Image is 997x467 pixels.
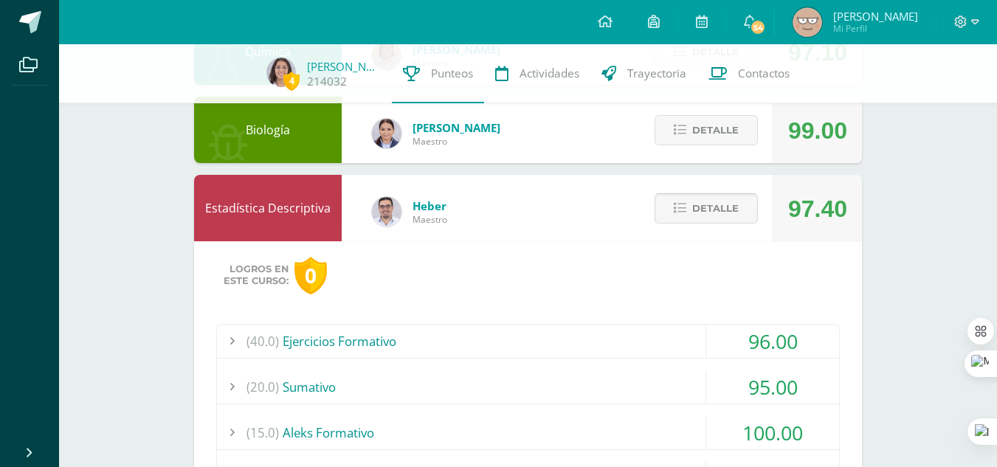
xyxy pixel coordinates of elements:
[413,135,500,148] span: Maestro
[372,119,401,148] img: 855b3dd62270c154f2b859b7888d8297.png
[217,325,839,358] div: Ejercicios Formativo
[788,97,847,164] div: 99.00
[413,120,500,135] span: [PERSON_NAME]
[833,9,918,24] span: [PERSON_NAME]
[266,58,296,87] img: 1578c7e3d19b1f3c7399a131d13b010b.png
[750,19,766,35] span: 54
[697,44,801,103] a: Contactos
[692,117,739,144] span: Detalle
[655,115,758,145] button: Detalle
[217,370,839,404] div: Sumativo
[793,7,822,37] img: 4fe3bb0d26eb32299d1d7e289a662db3.png
[246,325,279,358] span: (40.0)
[392,44,484,103] a: Punteos
[194,97,342,163] div: Biología
[706,416,839,449] div: 100.00
[307,74,347,89] a: 214032
[738,66,790,81] span: Contactos
[217,416,839,449] div: Aleks Formativo
[788,176,847,242] div: 97.40
[627,66,686,81] span: Trayectoria
[590,44,697,103] a: Trayectoria
[484,44,590,103] a: Actividades
[520,66,579,81] span: Actividades
[706,370,839,404] div: 95.00
[706,325,839,358] div: 96.00
[655,193,758,224] button: Detalle
[294,257,327,294] div: 0
[283,72,300,90] span: 4
[833,22,918,35] span: Mi Perfil
[194,175,342,241] div: Estadística Descriptiva
[413,213,447,226] span: Maestro
[692,195,739,222] span: Detalle
[307,59,381,74] a: [PERSON_NAME]
[431,66,473,81] span: Punteos
[246,416,279,449] span: (15.0)
[372,197,401,226] img: 54231652241166600daeb3395b4f1510.png
[413,198,447,213] span: Heber
[246,370,279,404] span: (20.0)
[224,263,289,287] span: Logros en este curso:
